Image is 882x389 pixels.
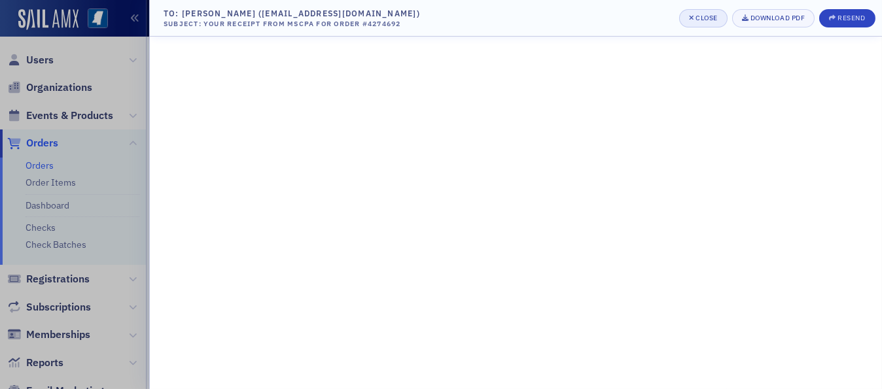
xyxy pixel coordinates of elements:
div: Download PDF [750,14,805,22]
div: Subject: Your Receipt from MSCPA for Order #4274692 [164,19,420,29]
button: Close [679,9,728,27]
div: Close [696,14,718,22]
a: Download PDF [732,9,815,27]
div: Resend [838,14,865,22]
button: Resend [819,9,875,27]
div: To: [PERSON_NAME] ([EMAIL_ADDRESS][DOMAIN_NAME]) [164,7,420,19]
